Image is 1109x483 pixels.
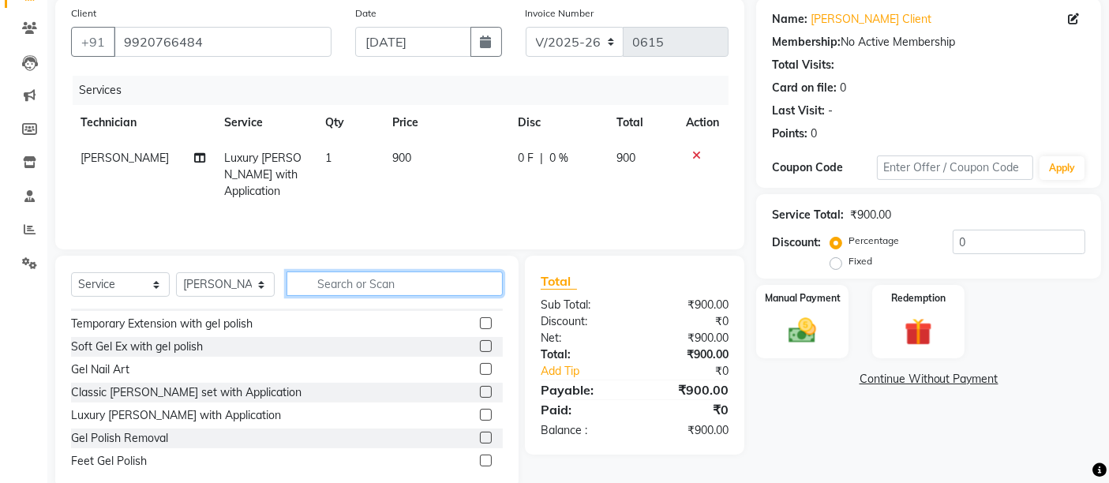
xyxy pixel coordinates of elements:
[541,273,577,290] span: Total
[518,150,534,167] span: 0 F
[224,151,302,198] span: Luxury [PERSON_NAME] with Application
[635,380,740,399] div: ₹900.00
[392,151,411,165] span: 900
[529,422,635,439] div: Balance :
[383,105,508,140] th: Price
[772,207,844,223] div: Service Total:
[81,151,169,165] span: [PERSON_NAME]
[526,6,594,21] label: Invoice Number
[215,105,316,140] th: Service
[635,330,740,346] div: ₹900.00
[772,57,834,73] div: Total Visits:
[529,363,652,380] a: Add Tip
[1040,156,1085,180] button: Apply
[635,346,740,363] div: ₹900.00
[780,315,825,347] img: _cash.svg
[71,430,168,447] div: Gel Polish Removal
[828,103,833,119] div: -
[71,6,96,21] label: Client
[73,76,740,105] div: Services
[71,27,115,57] button: +91
[772,234,821,251] div: Discount:
[635,422,740,439] div: ₹900.00
[653,363,741,380] div: ₹0
[540,150,543,167] span: |
[877,155,1033,180] input: Enter Offer / Coupon Code
[811,125,817,142] div: 0
[849,254,872,268] label: Fixed
[71,384,302,401] div: Classic [PERSON_NAME] set with Application
[635,400,740,419] div: ₹0
[891,291,946,305] label: Redemption
[635,313,740,330] div: ₹0
[772,80,837,96] div: Card on file:
[325,151,332,165] span: 1
[772,34,841,51] div: Membership:
[772,159,876,176] div: Coupon Code
[71,105,215,140] th: Technician
[896,315,941,350] img: _gift.svg
[71,316,253,332] div: Temporary Extension with gel polish
[114,27,332,57] input: Search by Name/Mobile/Email/Code
[635,297,740,313] div: ₹900.00
[529,313,635,330] div: Discount:
[676,105,729,140] th: Action
[71,453,147,470] div: Feet Gel Polish
[772,103,825,119] div: Last Visit:
[811,11,931,28] a: [PERSON_NAME] Client
[71,361,129,378] div: Gel Nail Art
[549,150,568,167] span: 0 %
[849,234,899,248] label: Percentage
[765,291,841,305] label: Manual Payment
[287,271,503,296] input: Search or Scan
[850,207,891,223] div: ₹900.00
[316,105,383,140] th: Qty
[529,330,635,346] div: Net:
[71,407,281,424] div: Luxury [PERSON_NAME] with Application
[772,11,807,28] div: Name:
[616,151,635,165] span: 900
[529,380,635,399] div: Payable:
[529,400,635,419] div: Paid:
[71,339,203,355] div: Soft Gel Ex with gel polish
[772,34,1085,51] div: No Active Membership
[355,6,377,21] label: Date
[529,297,635,313] div: Sub Total:
[840,80,846,96] div: 0
[529,346,635,363] div: Total:
[508,105,607,140] th: Disc
[759,371,1098,388] a: Continue Without Payment
[772,125,807,142] div: Points:
[607,105,676,140] th: Total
